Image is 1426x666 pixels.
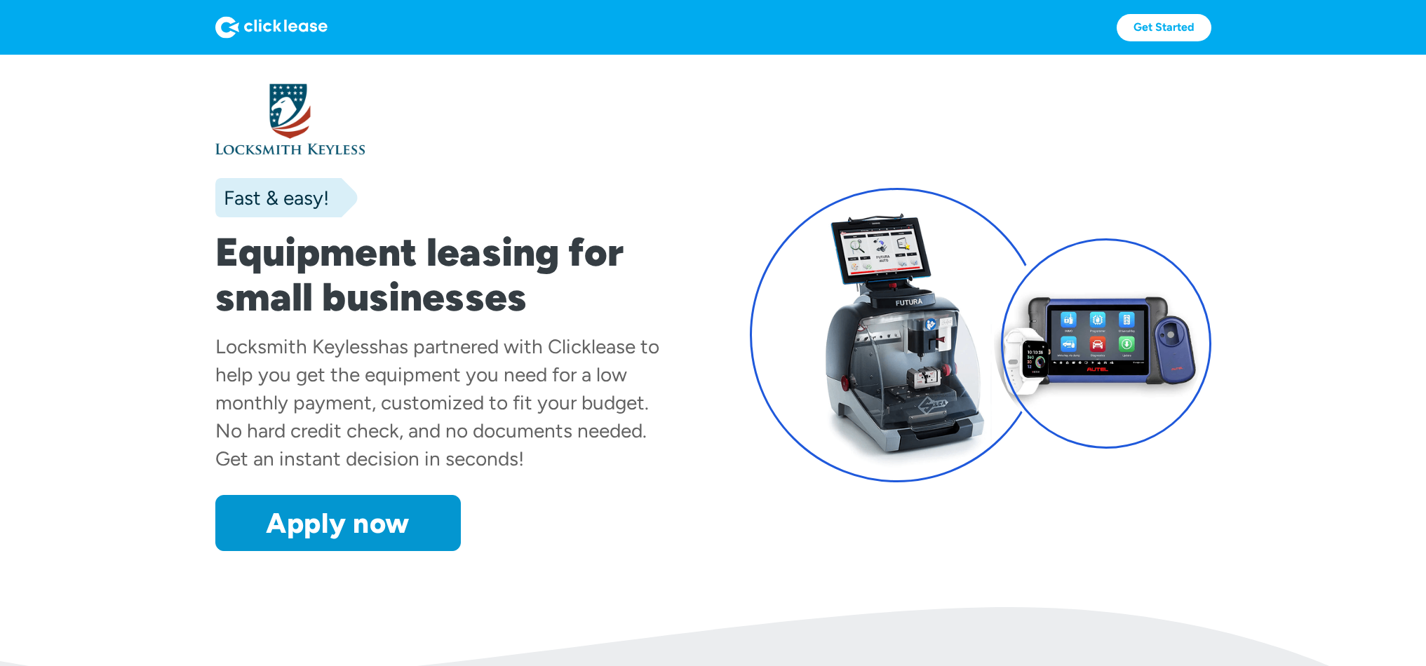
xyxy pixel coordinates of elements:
[215,16,328,39] img: Logo
[1117,14,1211,41] a: Get Started
[215,334,659,470] div: has partnered with Clicklease to help you get the equipment you need for a low monthly payment, c...
[215,334,378,358] div: Locksmith Keyless
[215,230,677,320] h1: Equipment leasing for small businesses
[215,184,329,212] div: Fast & easy!
[215,495,461,551] a: Apply now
